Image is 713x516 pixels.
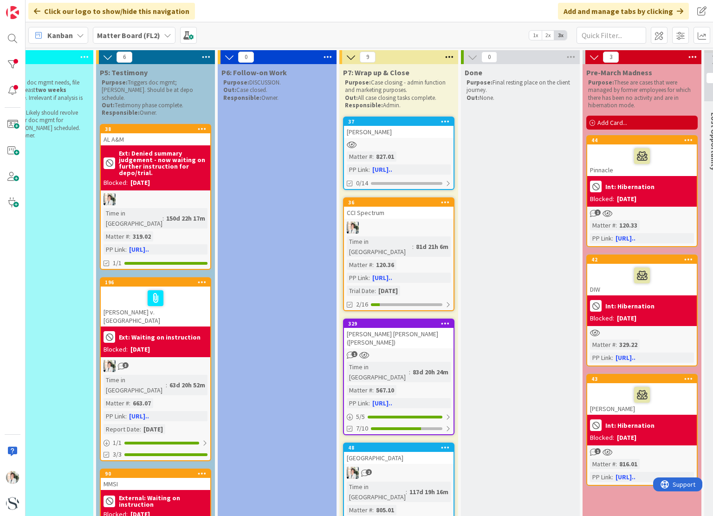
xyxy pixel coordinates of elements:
div: [PERSON_NAME] [PERSON_NAME] ([PERSON_NAME]) [344,328,454,348]
span: 1 / 1 [113,438,122,448]
div: Time in [GEOGRAPHIC_DATA] [104,208,162,229]
img: KT [104,360,116,372]
span: 3 [123,362,129,368]
img: avatar [6,497,19,510]
a: [URL].. [616,353,635,362]
div: 329 [344,320,454,328]
div: [PERSON_NAME] [344,126,454,138]
div: Add and manage tabs by clicking [558,3,689,20]
div: 38 [105,126,210,132]
div: Matter # [347,385,372,395]
div: KT [344,222,454,234]
span: : [372,505,374,515]
b: Int: Hibernation [605,422,655,429]
span: 0 [238,52,254,63]
strong: Purpose: [345,78,371,86]
input: Quick Filter... [577,27,646,44]
span: : [369,164,370,175]
div: 90MMSI [101,470,210,490]
img: KT [347,467,359,479]
div: 44 [587,136,697,144]
div: 120.36 [374,260,396,270]
span: : [129,231,130,242]
div: 48 [344,444,454,452]
div: MMSI [101,478,210,490]
span: 3x [554,31,567,40]
div: 81d 21h 6m [414,242,451,252]
div: 63d 20h 52m [167,380,207,390]
div: 38 [101,125,210,133]
p: Case closed. [223,86,331,94]
div: 36 [348,199,454,206]
div: [PERSON_NAME] v. [GEOGRAPHIC_DATA] [101,287,210,327]
div: [DATE] [617,314,636,323]
div: PP Link [590,233,612,243]
p: Owner. [102,109,209,117]
p: Owner. [223,94,331,102]
strong: Purpose: [223,78,249,86]
div: 90 [105,470,210,477]
strong: Out: [223,86,236,94]
div: [PERSON_NAME] [587,383,697,415]
strong: Purpose: [588,78,614,86]
span: 1 [595,209,601,216]
b: External: Waiting on instruction [119,495,207,508]
b: Int: Hibernation [605,303,655,309]
span: 1 [351,351,357,357]
span: 2/16 [356,300,368,309]
strong: Out: [345,94,358,102]
div: 196 [101,278,210,287]
p: These are cases that were managed by former employees for which there has been no activity and ar... [588,79,696,109]
div: [GEOGRAPHIC_DATA] [344,452,454,464]
p: Case closing - admin function and marketing purposes. [345,79,453,94]
div: 329.22 [617,340,640,350]
span: : [375,286,376,296]
div: PP Link [347,398,369,408]
b: Matter Board (FL2) [97,31,160,40]
div: Matter # [590,459,616,469]
div: 43 [587,375,697,383]
div: [DATE] [130,178,150,188]
div: [DATE] [141,424,165,434]
div: 150d 22h 17m [164,213,207,223]
span: 1 [595,448,601,454]
div: 567.10 [374,385,396,395]
strong: Out: [102,101,115,109]
p: None. [467,94,574,102]
span: : [406,487,407,497]
a: [URL].. [616,234,635,242]
div: 37[PERSON_NAME] [344,118,454,138]
p: All case closing tasks complete. [345,94,453,102]
div: Matter # [104,231,129,242]
div: 36 [344,198,454,207]
a: [URL].. [372,165,392,174]
div: 319.02 [130,231,153,242]
strong: Responsible: [102,109,140,117]
span: P7: Wrap up & Close [343,68,409,77]
div: Blocked: [104,345,128,354]
div: [DATE] [130,345,150,354]
a: [URL].. [129,245,149,254]
span: : [140,424,141,434]
span: Done [465,68,482,77]
div: Matter # [590,220,616,230]
div: Matter # [347,260,372,270]
div: 90 [101,470,210,478]
span: 7/10 [356,424,368,433]
span: : [369,273,370,283]
span: Support [19,1,42,13]
div: 42 [587,255,697,264]
div: 5/5 [344,411,454,423]
span: : [612,233,613,243]
span: 0 [481,52,497,63]
span: : [129,398,130,408]
span: : [372,385,374,395]
div: PP Link [590,353,612,363]
span: : [125,411,127,421]
span: 1/1 [113,258,122,268]
span: Add Card... [597,118,627,127]
div: [DATE] [617,194,636,204]
a: [URL].. [616,473,635,481]
div: 44 [591,137,697,144]
div: KT [101,193,210,205]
